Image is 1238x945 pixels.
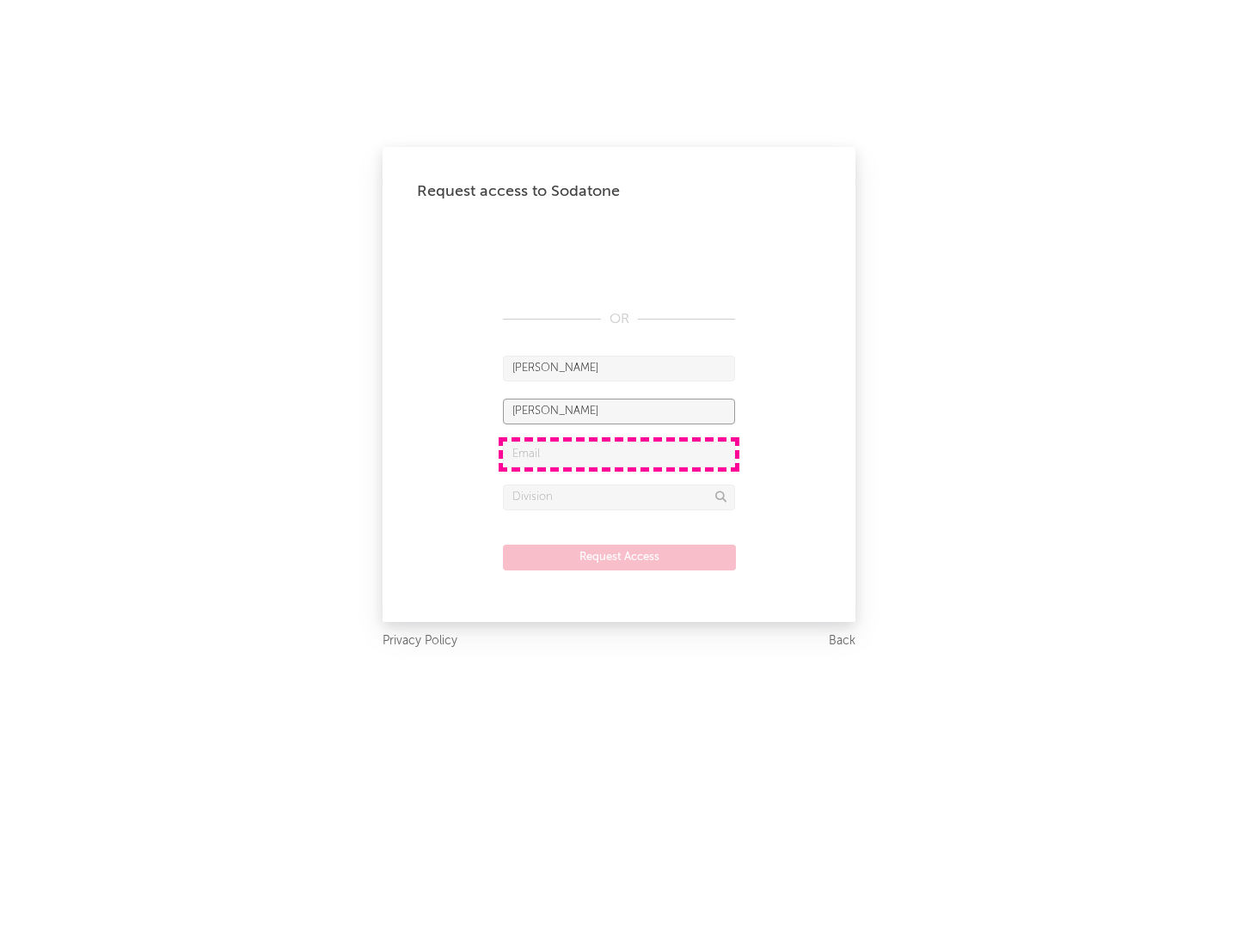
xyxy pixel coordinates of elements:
[503,442,735,467] input: Email
[417,181,821,202] div: Request access to Sodatone
[503,545,736,570] button: Request Access
[503,485,735,510] input: Division
[503,309,735,330] div: OR
[383,631,457,652] a: Privacy Policy
[829,631,855,652] a: Back
[503,356,735,381] input: First Name
[503,399,735,424] input: Last Name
